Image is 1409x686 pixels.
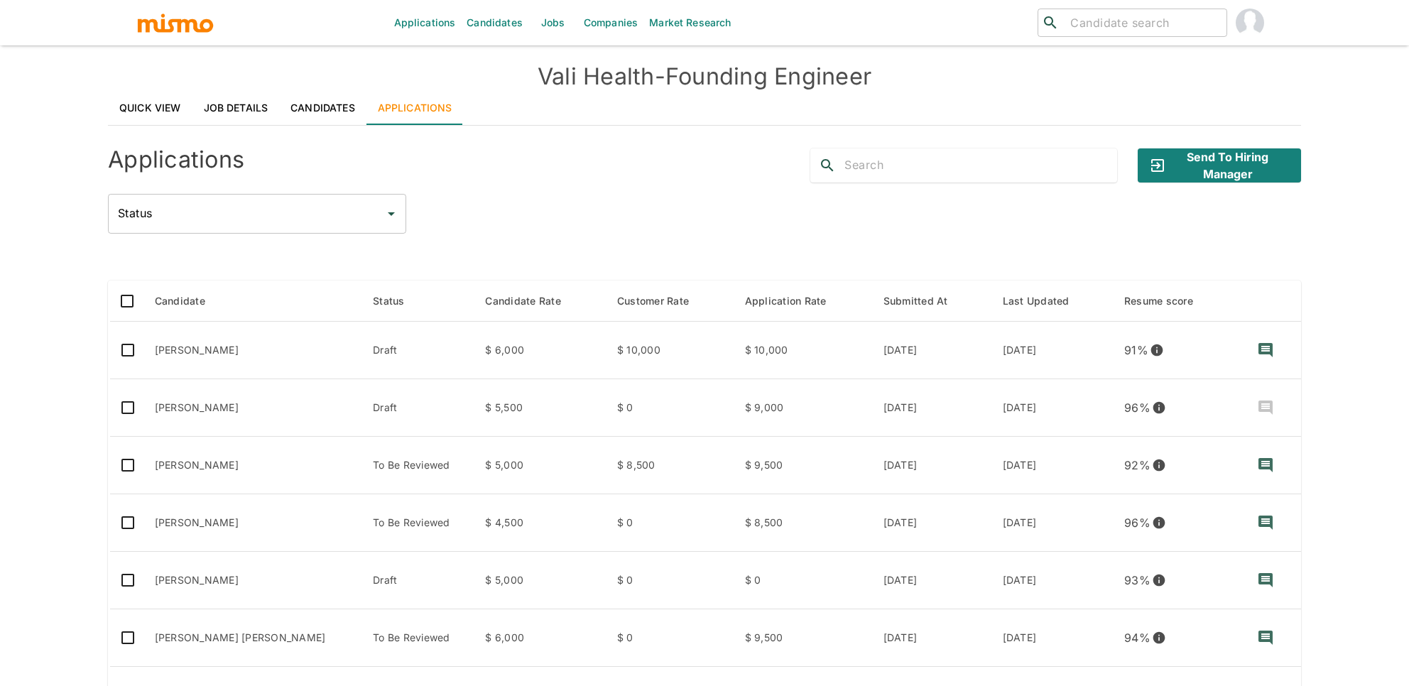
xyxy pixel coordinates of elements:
td: [PERSON_NAME] [143,552,362,609]
button: recent-notes [1248,333,1283,367]
td: [PERSON_NAME] [143,437,362,494]
td: To Be Reviewed [361,437,474,494]
td: $ 5,000 [474,437,605,494]
td: $ 8,500 [606,437,734,494]
a: Candidates [279,91,366,125]
td: Draft [361,379,474,437]
td: $ 9,000 [734,379,872,437]
svg: View resume score details [1150,343,1164,357]
button: search [810,148,844,183]
input: Candidate search [1065,13,1221,33]
td: [DATE] [872,552,991,609]
td: $ 0 [606,552,734,609]
a: Applications [366,91,464,125]
td: [DATE] [991,609,1113,667]
td: $ 6,000 [474,322,605,379]
td: [PERSON_NAME] [143,494,362,552]
button: Open [381,204,401,224]
td: $ 5,000 [474,552,605,609]
button: recent-notes [1248,506,1283,540]
button: recent-notes [1248,563,1283,597]
a: Quick View [108,91,192,125]
td: $ 0 [606,609,734,667]
td: [PERSON_NAME] [143,322,362,379]
td: [DATE] [991,437,1113,494]
td: $ 10,000 [734,322,872,379]
span: Customer Rate [617,293,707,310]
span: Resume score [1124,293,1212,310]
svg: View resume score details [1152,631,1166,645]
p: 96 % [1124,398,1150,418]
td: $ 6,000 [474,609,605,667]
span: Submitted At [883,293,967,310]
button: recent-notes [1248,448,1283,482]
button: recent-notes [1248,621,1283,655]
td: To Be Reviewed [361,494,474,552]
p: 91 % [1124,340,1148,360]
td: $ 0 [606,494,734,552]
td: [DATE] [991,379,1113,437]
p: 96 % [1124,513,1150,533]
td: $ 9,500 [734,609,872,667]
td: $ 5,500 [474,379,605,437]
img: logo [136,12,214,33]
td: To Be Reviewed [361,609,474,667]
h4: Applications [108,146,244,174]
td: [DATE] [872,494,991,552]
td: [DATE] [872,322,991,379]
p: 93 % [1124,570,1150,590]
span: Application Rate [745,293,845,310]
span: Candidate Rate [485,293,580,310]
td: $ 4,500 [474,494,605,552]
a: Job Details [192,91,280,125]
img: Carmen Vilachá [1236,9,1264,37]
td: $ 0 [606,379,734,437]
td: [DATE] [991,322,1113,379]
input: Search [844,154,1117,177]
span: Last Updated [1003,293,1088,310]
td: [DATE] [872,379,991,437]
button: recent-notes [1248,391,1283,425]
td: [PERSON_NAME] [PERSON_NAME] [143,609,362,667]
td: $ 10,000 [606,322,734,379]
td: [PERSON_NAME] [143,379,362,437]
td: [DATE] [872,609,991,667]
td: Draft [361,322,474,379]
td: [DATE] [872,437,991,494]
svg: View resume score details [1152,573,1166,587]
svg: View resume score details [1152,516,1166,530]
td: [DATE] [991,552,1113,609]
span: Status [373,293,423,310]
span: Candidate [155,293,224,310]
p: 92 % [1124,455,1150,475]
td: $ 8,500 [734,494,872,552]
button: Send to Hiring Manager [1138,148,1301,183]
td: $ 0 [734,552,872,609]
svg: View resume score details [1152,458,1166,472]
td: Draft [361,552,474,609]
td: [DATE] [991,494,1113,552]
p: 94 % [1124,628,1150,648]
h4: Vali Health - Founding Engineer [108,62,1301,91]
svg: View resume score details [1152,401,1166,415]
td: $ 9,500 [734,437,872,494]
